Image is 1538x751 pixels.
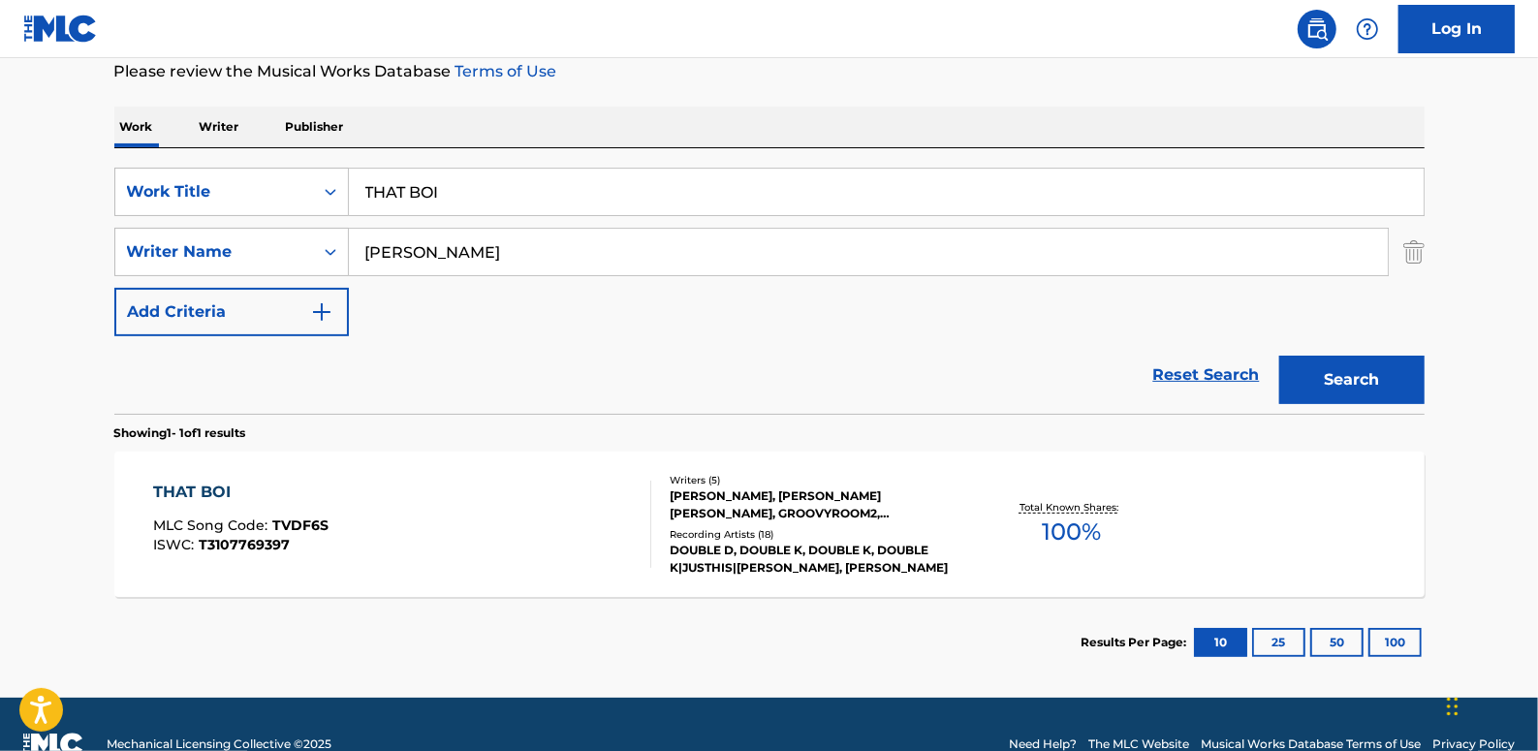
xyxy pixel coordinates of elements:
[127,180,301,203] div: Work Title
[1447,677,1459,735] div: Drag
[153,481,329,504] div: THAT BOI
[1144,354,1270,396] a: Reset Search
[1310,628,1364,657] button: 50
[1279,356,1425,404] button: Search
[23,15,98,43] img: MLC Logo
[153,516,272,534] span: MLC Song Code :
[452,62,557,80] a: Terms of Use
[1252,628,1305,657] button: 25
[114,288,349,336] button: Add Criteria
[114,424,246,442] p: Showing 1 - 1 of 1 results
[114,168,1425,414] form: Search Form
[670,542,962,577] div: DOUBLE D, DOUBLE K, DOUBLE K, DOUBLE K|JUSTHIS|[PERSON_NAME], [PERSON_NAME]
[127,240,301,264] div: Writer Name
[199,536,290,553] span: T3107769397
[1194,628,1247,657] button: 10
[1368,628,1422,657] button: 100
[1298,10,1336,48] a: Public Search
[1403,228,1425,276] img: Delete Criterion
[114,60,1425,83] p: Please review the Musical Works Database
[310,300,333,324] img: 9d2ae6d4665cec9f34b9.svg
[670,527,962,542] div: Recording Artists ( 18 )
[153,536,199,553] span: ISWC :
[114,452,1425,597] a: THAT BOIMLC Song Code:TVDF6SISWC:T3107769397Writers (5)[PERSON_NAME], [PERSON_NAME] [PERSON_NAME]...
[670,473,962,487] div: Writers ( 5 )
[1356,17,1379,41] img: help
[1305,17,1329,41] img: search
[280,107,350,147] p: Publisher
[1441,658,1538,751] iframe: Chat Widget
[1348,10,1387,48] div: Help
[114,107,159,147] p: Work
[194,107,245,147] p: Writer
[670,487,962,522] div: [PERSON_NAME], [PERSON_NAME] [PERSON_NAME], GROOVYROOM2, GROOVYROOM1, [PERSON_NAME] IL SON
[1398,5,1515,53] a: Log In
[272,516,329,534] span: TVDF6S
[1082,634,1192,651] p: Results Per Page:
[1020,500,1123,515] p: Total Known Shares:
[1042,515,1101,549] span: 100 %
